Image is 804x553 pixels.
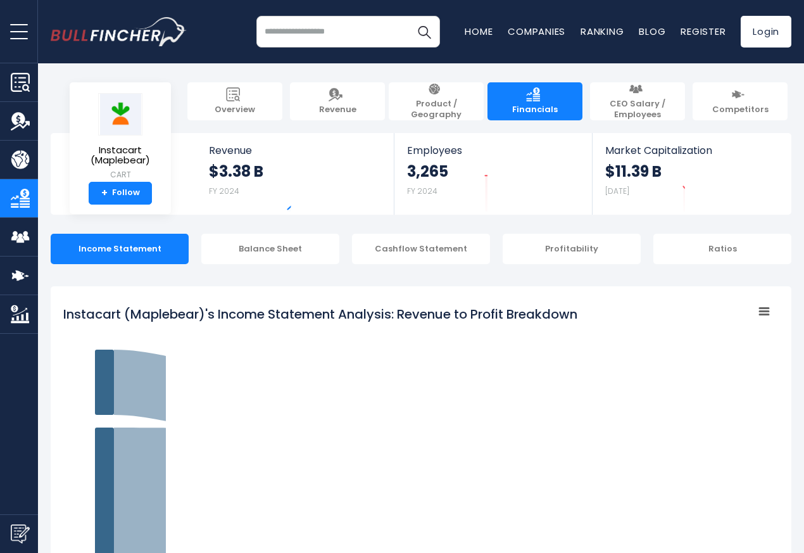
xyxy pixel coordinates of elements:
[712,105,769,115] span: Competitors
[590,82,685,120] a: CEO Salary / Employees
[693,82,788,120] a: Competitors
[51,17,187,46] a: Go to homepage
[741,16,791,48] a: Login
[389,82,484,120] a: Product / Geography
[605,186,629,196] small: [DATE]
[290,82,385,120] a: Revenue
[352,234,490,264] div: Cashflow Statement
[581,25,624,38] a: Ranking
[395,99,477,120] span: Product / Geography
[319,105,356,115] span: Revenue
[605,162,662,181] strong: $11.39 B
[681,25,725,38] a: Register
[653,234,791,264] div: Ratios
[215,105,255,115] span: Overview
[605,144,777,156] span: Market Capitalization
[209,162,263,181] strong: $3.38 B
[89,182,152,205] a: +Follow
[201,234,339,264] div: Balance Sheet
[465,25,493,38] a: Home
[408,16,440,48] button: Search
[196,133,394,215] a: Revenue $3.38 B FY 2024
[209,144,382,156] span: Revenue
[407,186,437,196] small: FY 2024
[394,133,591,215] a: Employees 3,265 FY 2024
[79,92,161,182] a: Instacart (Maplebear) CART
[80,145,161,166] span: Instacart (Maplebear)
[503,234,641,264] div: Profitability
[187,82,282,120] a: Overview
[51,234,189,264] div: Income Statement
[209,186,239,196] small: FY 2024
[407,144,579,156] span: Employees
[508,25,565,38] a: Companies
[51,17,187,46] img: bullfincher logo
[593,133,790,215] a: Market Capitalization $11.39 B [DATE]
[512,105,558,115] span: Financials
[101,188,108,199] strong: +
[487,82,582,120] a: Financials
[63,305,577,323] tspan: Instacart (Maplebear)'s Income Statement Analysis: Revenue to Profit Breakdown
[80,169,161,181] small: CART
[639,25,665,38] a: Blog
[407,162,448,181] strong: 3,265
[596,99,679,120] span: CEO Salary / Employees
